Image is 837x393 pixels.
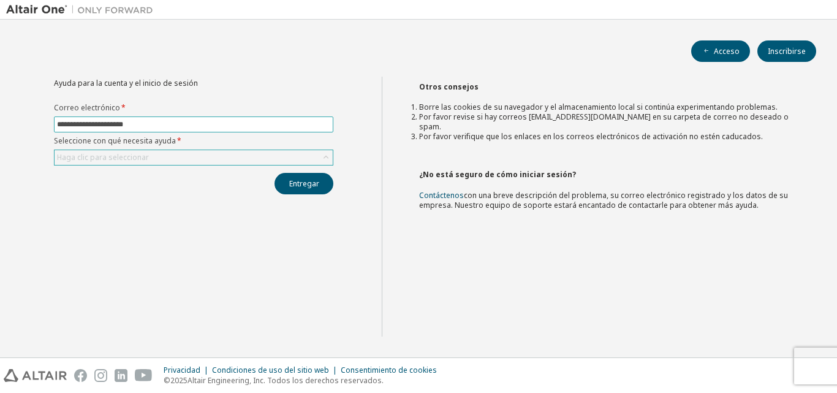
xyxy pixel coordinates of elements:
[115,369,127,382] img: linkedin.svg
[419,112,789,132] font: Por favor revise si hay correos [EMAIL_ADDRESS][DOMAIN_NAME] en su carpeta de correo no deseado o...
[54,135,176,146] font: Seleccione con qué necesita ayuda
[341,365,437,375] font: Consentimiento de cookies
[757,40,816,62] button: Inscribirse
[419,190,464,200] a: Contáctenos
[170,375,187,386] font: 2025
[714,46,740,56] font: Acceso
[419,102,778,112] font: Borre las cookies de su navegador y el almacenamiento local si continúa experimentando problemas.
[164,375,170,386] font: ©
[419,190,788,210] font: con una breve descripción del problema, su correo electrónico registrado y los datos de su empres...
[54,102,120,113] font: Correo electrónico
[57,152,149,162] font: Haga clic para seleccionar
[419,131,763,142] font: Por favor verifique que los enlaces en los correos electrónicos de activación no estén caducados.
[4,369,67,382] img: altair_logo.svg
[212,365,329,375] font: Condiciones de uso del sitio web
[74,369,87,382] img: facebook.svg
[419,169,576,180] font: ¿No está seguro de cómo iniciar sesión?
[419,82,479,92] font: Otros consejos
[54,78,198,88] font: Ayuda para la cuenta y el inicio de sesión
[289,178,319,189] font: Entregar
[275,173,333,194] button: Entregar
[6,4,159,16] img: Altair Uno
[691,40,750,62] button: Acceso
[94,369,107,382] img: instagram.svg
[187,375,384,386] font: Altair Engineering, Inc. Todos los derechos reservados.
[768,46,806,56] font: Inscribirse
[164,365,200,375] font: Privacidad
[135,369,153,382] img: youtube.svg
[55,150,333,165] div: Haga clic para seleccionar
